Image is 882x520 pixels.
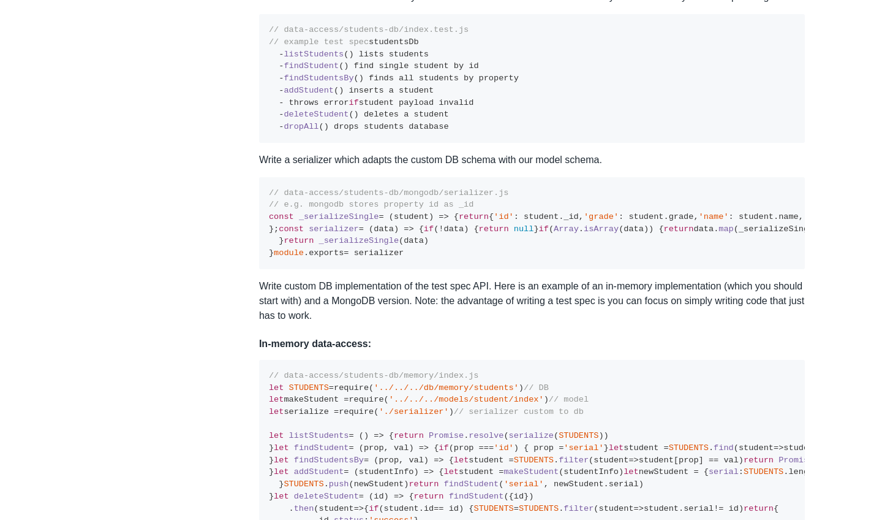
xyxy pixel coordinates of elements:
span: filter [559,456,589,465]
span: return [414,492,444,501]
span: 'serial' [503,480,543,489]
span: addStudent [284,86,334,95]
span: STUDENTS [284,480,323,489]
span: length [788,467,818,476]
span: const [279,224,304,234]
span: let [274,456,288,465]
span: deleteStudent [284,110,349,119]
span: 'serial' [563,443,603,453]
span: 'id' [494,212,514,221]
span: serial [709,467,739,476]
span: _serializeSingle [319,236,399,245]
span: prop, val [364,443,409,453]
span: '../../../db/memory/students' [374,383,519,392]
span: name [778,212,799,221]
span: isArray [584,224,619,234]
span: let [274,467,288,476]
span: Array [554,224,579,234]
span: let [269,395,284,404]
span: let [443,467,458,476]
span: filter [563,504,594,513]
span: makeStudent [503,467,559,476]
h4: In-memory data-access: [259,338,805,350]
span: serializer [309,224,359,234]
span: then [294,504,314,513]
span: './serializer' [379,407,448,416]
span: // data-access/students-db/index.test.js [269,25,469,34]
span: findStudent [449,492,504,501]
span: return [409,480,439,489]
span: require [339,407,374,416]
span: _serializeSingle [299,212,379,221]
span: STUDENTS [473,504,513,513]
span: const [269,212,294,221]
span: let [624,467,638,476]
span: require [349,395,383,404]
span: STUDENTS [744,467,783,476]
span: findStudentsBy [294,456,364,465]
span: student [598,504,633,513]
span: require [334,383,369,392]
span: listStudents [289,431,349,440]
span: if [539,224,549,234]
span: return [664,224,694,234]
span: // serializer custom to db [454,407,584,416]
span: return [394,431,424,440]
span: id [424,504,434,513]
span: serialize [509,431,554,440]
span: let [274,443,288,453]
span: // e.g. mongodb stores property id as _id [269,200,473,209]
span: student [319,504,354,513]
span: '../../../models/student/index' [389,395,544,404]
span: return [744,456,774,465]
span: Promise [778,456,813,465]
span: // data-access/students-db/mongodb/serializer.js [269,188,509,197]
p: Write custom DB implementation of the test spec API. Here is an example of an in-memory implement... [259,279,805,323]
span: findStudent [294,443,349,453]
span: // data-access/students-db/memory/index.js [269,371,479,380]
span: student [394,212,429,221]
span: listStudents [284,50,344,59]
span: student [594,456,628,465]
span: findStudent [284,61,339,71]
span: _id [563,212,578,221]
span: if [349,98,358,107]
span: STUDENTS [669,443,709,453]
span: dropAll [284,122,318,131]
span: map [718,224,733,234]
span: if [439,443,448,453]
span: STUDENTS [289,383,329,392]
span: let [269,383,284,392]
span: 'grade' [584,212,619,221]
span: push [329,480,349,489]
span: => [594,456,638,465]
span: => [598,504,643,513]
span: deleteStudent [294,492,359,501]
span: 'id' [494,443,514,453]
span: serial [609,480,639,489]
span: // model [549,395,589,404]
span: let [269,407,284,416]
span: exports [309,248,344,258]
span: // example test spec [269,37,369,47]
span: STUDENTS [514,456,554,465]
span: data [374,224,394,234]
p: Write a serializer which adapts the custom DB schema with our model schema. [259,153,805,167]
span: return [284,236,314,245]
span: prop, val [379,456,423,465]
span: addStudent [294,467,344,476]
span: let [609,443,624,453]
span: => [319,504,364,513]
span: return [459,212,489,221]
span: Promise [429,431,464,440]
span: let [269,431,284,440]
span: grade [669,212,694,221]
span: 'name' [699,212,729,221]
span: let [454,456,469,465]
span: null [514,224,534,234]
span: findStudent [444,480,499,489]
span: find [714,443,734,453]
span: module [274,248,304,258]
span: STUDENTS [559,431,598,440]
span: return [744,504,774,513]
